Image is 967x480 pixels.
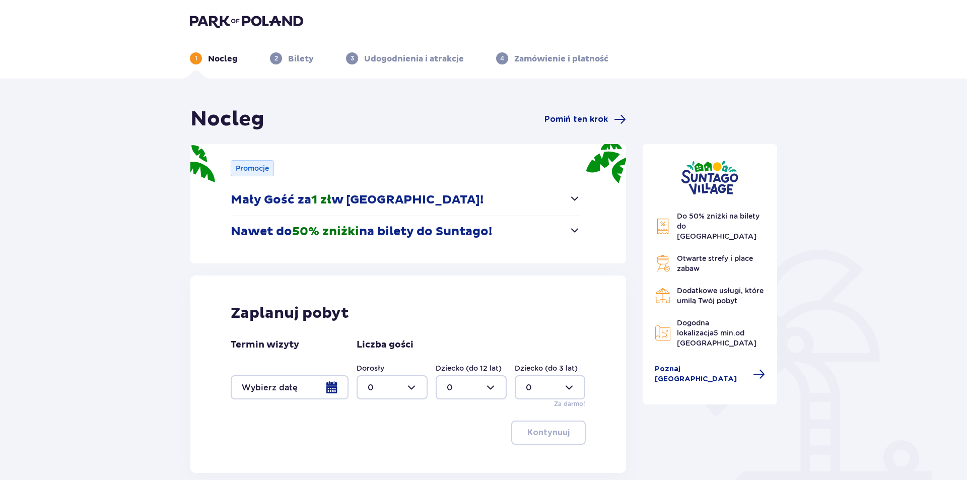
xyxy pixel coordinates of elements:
[346,52,464,64] div: 3Udogodnienia i atrakcje
[208,53,238,64] p: Nocleg
[681,160,738,195] img: Suntago Village
[195,54,197,63] p: 1
[655,288,671,304] img: Restaurant Icon
[292,224,359,239] span: 50% zniżki
[655,255,671,271] img: Grill Icon
[436,363,502,373] label: Dziecko (do 12 lat)
[190,52,238,64] div: 1Nocleg
[544,113,626,125] a: Pomiń ten krok
[677,254,753,272] span: Otwarte strefy i place zabaw
[288,53,314,64] p: Bilety
[511,421,586,445] button: Kontynuuj
[357,363,384,373] label: Dorosły
[190,14,303,28] img: Park of Poland logo
[554,399,585,408] p: Za darmo!
[270,52,314,64] div: 2Bilety
[527,427,570,438] p: Kontynuuj
[190,107,264,132] h1: Nocleg
[357,339,413,351] p: Liczba gości
[544,114,608,125] span: Pomiń ten krok
[496,52,608,64] div: 4Zamówienie i płatność
[364,53,464,64] p: Udogodnienia i atrakcje
[231,339,299,351] p: Termin wizyty
[677,287,764,305] span: Dodatkowe usługi, które umilą Twój pobyt
[351,54,354,63] p: 3
[514,53,608,64] p: Zamówienie i płatność
[231,192,483,208] p: Mały Gość za w [GEOGRAPHIC_DATA]!
[311,192,331,208] span: 1 zł
[714,329,735,337] span: 5 min.
[515,363,578,373] label: Dziecko (do 3 lat)
[274,54,278,63] p: 2
[231,184,581,216] button: Mały Gość za1 złw [GEOGRAPHIC_DATA]!
[655,218,671,235] img: Discount Icon
[655,325,671,341] img: Map Icon
[231,224,492,239] p: Nawet do na bilety do Suntago!
[677,319,756,347] span: Dogodna lokalizacja od [GEOGRAPHIC_DATA]
[655,364,766,384] a: Poznaj [GEOGRAPHIC_DATA]
[677,212,759,240] span: Do 50% zniżki na bilety do [GEOGRAPHIC_DATA]
[231,304,349,323] p: Zaplanuj pobyt
[236,163,269,173] p: Promocje
[500,54,504,63] p: 4
[655,364,747,384] span: Poznaj [GEOGRAPHIC_DATA]
[231,216,581,247] button: Nawet do50% zniżkina bilety do Suntago!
